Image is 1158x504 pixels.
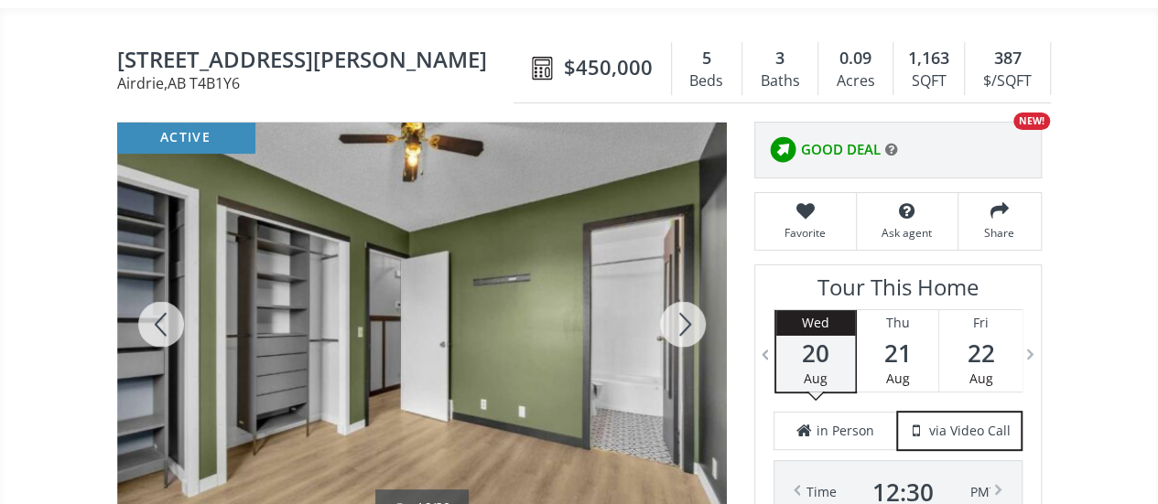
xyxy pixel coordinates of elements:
span: in Person [817,422,874,440]
span: Airdrie , AB T4B1Y6 [117,76,523,91]
span: Share [968,225,1032,241]
div: 5 [681,47,732,70]
span: $450,000 [564,53,653,81]
span: Aug [886,370,910,387]
div: active [117,123,254,153]
div: Baths [752,68,808,95]
div: Wed [776,310,855,336]
span: via Video Call [929,422,1011,440]
span: 21 [857,340,938,366]
h3: Tour This Home [774,274,1023,309]
div: Thu [857,310,938,336]
span: 90 Elk Hill SE [117,48,523,76]
div: 3 [752,47,808,70]
span: Ask agent [866,225,948,241]
div: NEW! [1013,113,1050,130]
span: 1,163 [908,47,949,70]
span: Aug [804,370,828,387]
div: Beds [681,68,732,95]
div: Acres [828,68,883,95]
span: Favorite [764,225,847,241]
div: SQFT [903,68,955,95]
span: GOOD DEAL [801,140,881,159]
span: Aug [969,370,993,387]
div: 0.09 [828,47,883,70]
span: 22 [939,340,1022,366]
img: rating icon [764,132,801,168]
div: 387 [974,47,1040,70]
div: Fri [939,310,1022,336]
div: $/SQFT [974,68,1040,95]
span: 20 [776,340,855,366]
